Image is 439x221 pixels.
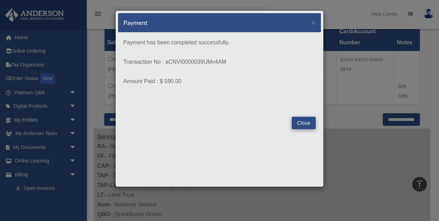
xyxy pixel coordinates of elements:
p: Payment has been completed successfully. [123,38,316,47]
span: × [311,18,316,26]
button: Close [311,19,316,26]
iframe: To enrich screen reader interactions, please activate Accessibility in Grammarly extension settings [368,185,431,213]
h5: Payment [123,18,148,27]
p: Transaction No : aCNVI0000039UMv4AM [123,57,316,67]
p: Amount Paid : $ 590.00 [123,77,316,86]
button: Close [292,117,316,129]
